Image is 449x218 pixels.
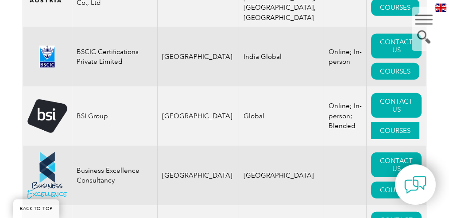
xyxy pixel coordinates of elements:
a: COURSES [371,182,419,199]
img: 5f72c78c-dabc-ea11-a814-000d3a79823d-logo.png [27,99,67,133]
a: BACK TO TOP [13,199,59,218]
td: India Global [239,27,324,86]
td: BSI Group [72,86,158,146]
td: BSCIC Certifications Private Limited [72,27,158,86]
td: [GEOGRAPHIC_DATA] [239,146,324,205]
td: Global [239,86,324,146]
td: [GEOGRAPHIC_DATA] [158,86,239,146]
a: CONTACT US [371,152,422,177]
img: en [435,4,446,12]
a: CONTACT US [371,34,422,58]
td: Online; In-person; Blended [324,86,367,146]
img: contact-chat.png [404,174,426,196]
a: COURSES [371,122,419,139]
img: d624547b-a6e0-e911-a812-000d3a795b83-logo.png [27,46,67,67]
img: 48df379e-2966-eb11-a812-00224814860b-logo.png [27,152,67,199]
td: Online; In-person [324,27,367,86]
td: [GEOGRAPHIC_DATA] [158,27,239,86]
a: COURSES [371,63,419,80]
td: Business Excellence Consultancy [72,146,158,205]
a: CONTACT US [371,93,422,118]
td: [GEOGRAPHIC_DATA] [158,146,239,205]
